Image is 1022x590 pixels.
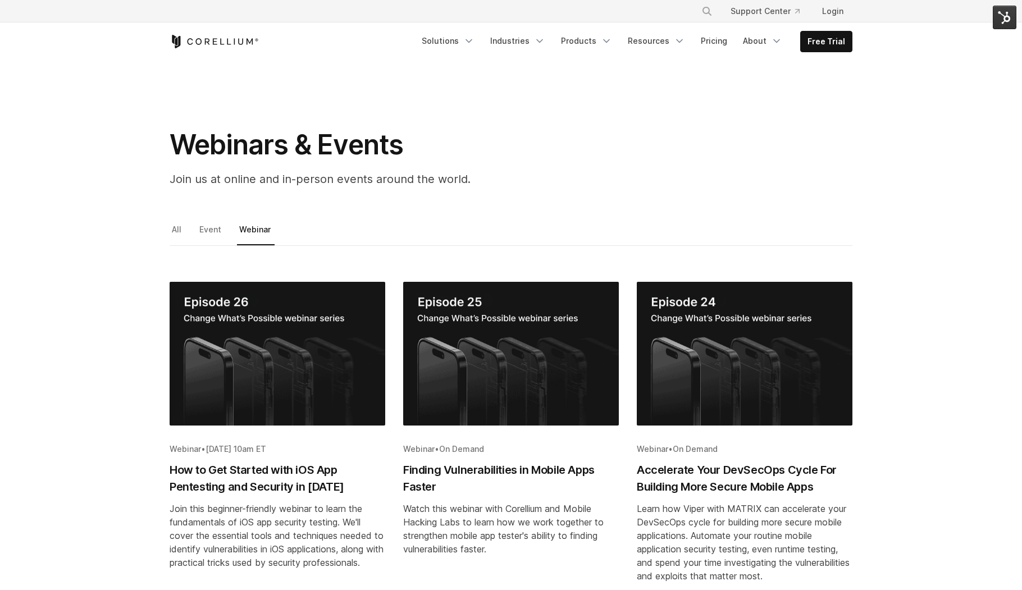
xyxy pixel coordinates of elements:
span: Webinar [170,444,201,454]
a: Products [554,31,619,51]
div: Watch this webinar with Corellium and Mobile Hacking Labs to learn how we work together to streng... [403,502,619,556]
a: Pricing [694,31,734,51]
a: Event [197,222,225,245]
a: Login [813,1,852,21]
img: HubSpot Tools Menu Toggle [993,6,1016,29]
a: Solutions [415,31,481,51]
a: Support Center [722,1,809,21]
a: Webinar [237,222,275,245]
h2: How to Get Started with iOS App Pentesting and Security in [DATE] [170,461,385,495]
div: Learn how Viper with MATRIX can accelerate your DevSecOps cycle for building more secure mobile a... [637,502,852,583]
h2: Accelerate Your DevSecOps Cycle For Building More Secure Mobile Apps [637,461,852,495]
div: • [170,443,385,455]
a: All [170,222,185,245]
span: On Demand [439,444,484,454]
a: About [736,31,789,51]
img: Accelerate Your DevSecOps Cycle For Building More Secure Mobile Apps [637,282,852,426]
span: Webinar [637,444,668,454]
p: Join us at online and in-person events around the world. [170,171,619,187]
span: On Demand [673,444,718,454]
img: Finding Vulnerabilities in Mobile Apps Faster [403,282,619,426]
img: How to Get Started with iOS App Pentesting and Security in 2025 [170,282,385,426]
h1: Webinars & Events [170,128,619,162]
div: Navigation Menu [415,31,852,52]
a: Industries [483,31,552,51]
div: Join this beginner-friendly webinar to learn the fundamentals of iOS app security testing. We'll ... [170,502,385,569]
span: Webinar [403,444,435,454]
div: • [637,443,852,455]
div: • [403,443,619,455]
a: Resources [621,31,692,51]
h2: Finding Vulnerabilities in Mobile Apps Faster [403,461,619,495]
a: Corellium Home [170,35,259,48]
button: Search [697,1,717,21]
div: Navigation Menu [688,1,852,21]
a: Free Trial [801,31,852,52]
span: [DATE] 10am ET [206,444,266,454]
